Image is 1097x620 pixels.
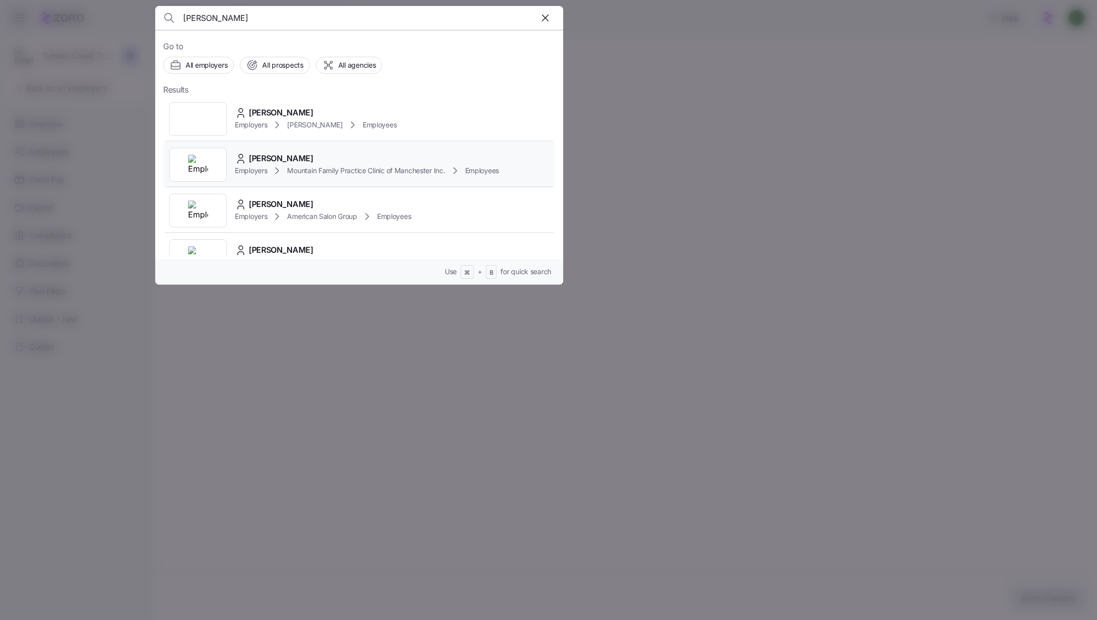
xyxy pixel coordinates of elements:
[262,60,303,70] span: All prospects
[500,267,551,277] span: for quick search
[478,267,482,277] span: +
[188,155,208,175] img: Employer logo
[188,246,208,266] img: Employer logo
[249,244,313,256] span: [PERSON_NAME]
[249,198,313,210] span: [PERSON_NAME]
[249,152,313,165] span: [PERSON_NAME]
[235,120,267,130] span: Employers
[465,166,499,176] span: Employees
[249,106,313,119] span: [PERSON_NAME]
[287,211,357,221] span: American Salon Group
[240,57,309,74] button: All prospects
[445,267,457,277] span: Use
[163,57,234,74] button: All employers
[363,120,397,130] span: Employees
[287,166,445,176] span: Mountain Family Practice Clinic of Manchester Inc.
[163,84,189,96] span: Results
[186,60,227,70] span: All employers
[377,211,411,221] span: Employees
[464,269,470,277] span: ⌘
[316,57,383,74] button: All agencies
[490,269,494,277] span: B
[338,60,376,70] span: All agencies
[235,166,267,176] span: Employers
[235,211,267,221] span: Employers
[287,120,342,130] span: [PERSON_NAME]
[188,201,208,220] img: Employer logo
[163,40,555,53] span: Go to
